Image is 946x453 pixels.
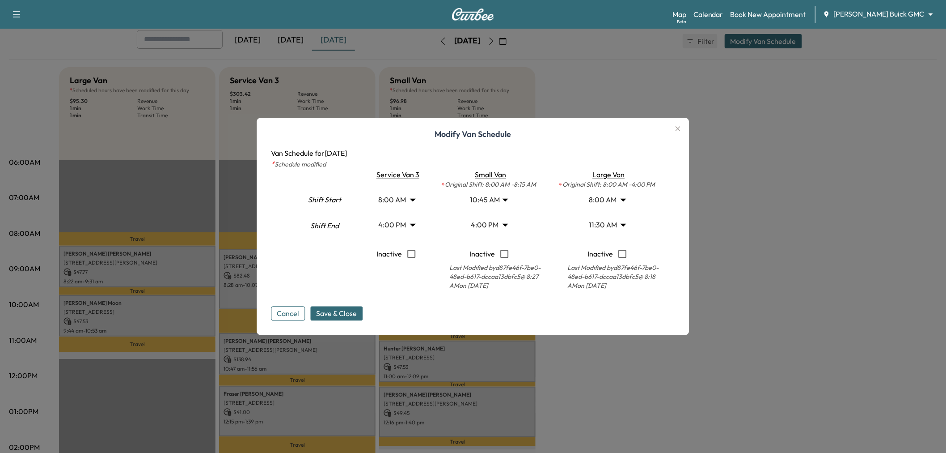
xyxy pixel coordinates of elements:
[271,128,675,148] h1: Modify Van Schedule
[377,245,402,264] p: Inactive
[672,9,686,20] a: MapBeta
[271,159,675,170] p: Schedule modified
[580,213,634,238] div: 11:30 AM
[677,18,686,25] div: Beta
[293,217,357,244] div: Shift End
[550,264,664,291] p: Last Modified by d87fe46f-7be0-48ed-b617-dccaa13dbfc5 @ 8:18 AM on [DATE]
[462,213,516,238] div: 4:00 PM
[731,9,806,20] a: Book New Appointment
[580,188,634,213] div: 8:00 AM
[369,188,423,213] div: 8:00 AM
[834,9,925,19] span: [PERSON_NAME] Buick GMC
[369,213,423,238] div: 4:00 PM
[587,245,613,264] p: Inactive
[462,188,516,213] div: 10:45 AM
[693,9,723,20] a: Calendar
[317,308,357,319] span: Save & Close
[271,307,305,321] button: Cancel
[311,307,363,321] button: Save & Close
[432,264,546,291] p: Last Modified by d87fe46f-7be0-48ed-b617-dccaa13dbfc5 @ 8:27 AM on [DATE]
[469,245,495,264] p: Inactive
[364,170,428,180] div: Service Van 3
[271,148,675,159] p: Van Schedule for [DATE]
[550,170,664,180] div: Large Van
[432,170,546,180] div: Small Van
[452,8,494,21] img: Curbee Logo
[293,188,357,215] div: Shift Start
